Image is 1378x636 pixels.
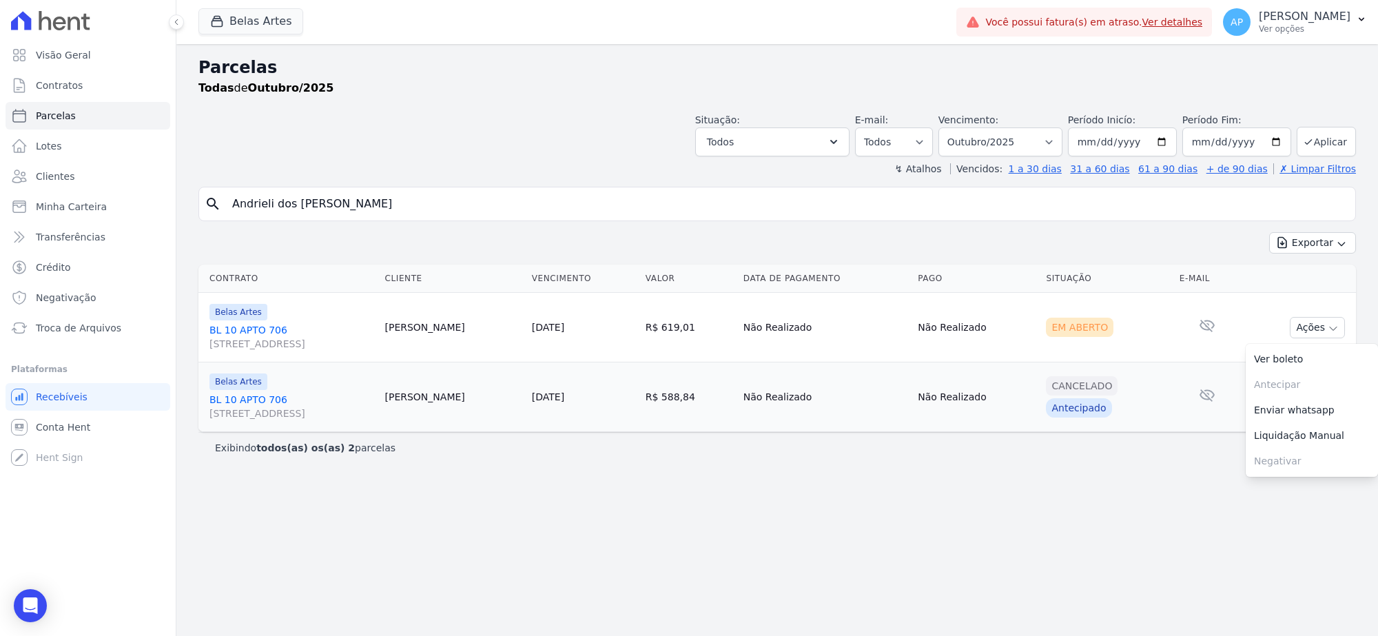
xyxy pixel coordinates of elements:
[205,196,221,212] i: search
[738,293,912,362] td: Não Realizado
[695,127,850,156] button: Todos
[1259,23,1350,34] p: Ver opções
[6,284,170,311] a: Negativação
[1269,232,1356,254] button: Exportar
[1174,265,1241,293] th: E-mail
[1040,265,1173,293] th: Situação
[1259,10,1350,23] p: [PERSON_NAME]
[1246,372,1378,398] span: Antecipar
[209,373,267,390] span: Belas Artes
[198,80,333,96] p: de
[36,109,76,123] span: Parcelas
[209,393,373,420] a: BL 10 APTO 706[STREET_ADDRESS]
[11,361,165,378] div: Plataformas
[1009,163,1062,174] a: 1 a 30 dias
[1142,17,1203,28] a: Ver detalhes
[36,170,74,183] span: Clientes
[6,223,170,251] a: Transferências
[198,8,303,34] button: Belas Artes
[1070,163,1129,174] a: 31 a 60 dias
[1046,398,1111,418] div: Antecipado
[198,81,234,94] strong: Todas
[1138,163,1197,174] a: 61 a 90 dias
[1246,347,1378,372] a: Ver boleto
[1068,114,1135,125] label: Período Inicío:
[1246,423,1378,449] a: Liquidação Manual
[6,413,170,441] a: Conta Hent
[1246,398,1378,423] a: Enviar whatsapp
[256,442,355,453] b: todos(as) os(as) 2
[738,362,912,432] td: Não Realizado
[1290,317,1345,338] button: Ações
[1182,113,1291,127] label: Período Fim:
[36,321,121,335] span: Troca de Arquivos
[14,589,47,622] div: Open Intercom Messenger
[894,163,941,174] label: ↯ Atalhos
[6,193,170,220] a: Minha Carteira
[36,48,91,62] span: Visão Geral
[1231,17,1243,27] span: AP
[1273,163,1356,174] a: ✗ Limpar Filtros
[6,254,170,281] a: Crédito
[912,265,1040,293] th: Pago
[738,265,912,293] th: Data de Pagamento
[707,134,734,150] span: Todos
[6,102,170,130] a: Parcelas
[248,81,334,94] strong: Outubro/2025
[938,114,998,125] label: Vencimento:
[950,163,1002,174] label: Vencidos:
[640,265,738,293] th: Valor
[224,190,1350,218] input: Buscar por nome do lote ou do cliente
[36,230,105,244] span: Transferências
[209,337,373,351] span: [STREET_ADDRESS]
[36,139,62,153] span: Lotes
[6,314,170,342] a: Troca de Arquivos
[6,383,170,411] a: Recebíveis
[640,293,738,362] td: R$ 619,01
[36,291,96,305] span: Negativação
[912,362,1040,432] td: Não Realizado
[532,322,564,333] a: [DATE]
[912,293,1040,362] td: Não Realizado
[198,265,379,293] th: Contrato
[36,390,88,404] span: Recebíveis
[6,163,170,190] a: Clientes
[36,420,90,434] span: Conta Hent
[1206,163,1268,174] a: + de 90 dias
[1297,127,1356,156] button: Aplicar
[695,114,740,125] label: Situação:
[198,55,1356,80] h2: Parcelas
[209,323,373,351] a: BL 10 APTO 706[STREET_ADDRESS]
[209,407,373,420] span: [STREET_ADDRESS]
[985,15,1202,30] span: Você possui fatura(s) em atraso.
[36,200,107,214] span: Minha Carteira
[855,114,889,125] label: E-mail:
[379,265,526,293] th: Cliente
[379,362,526,432] td: [PERSON_NAME]
[379,293,526,362] td: [PERSON_NAME]
[6,72,170,99] a: Contratos
[215,441,395,455] p: Exibindo parcelas
[1046,318,1113,337] div: Em Aberto
[526,265,640,293] th: Vencimento
[532,391,564,402] a: [DATE]
[6,132,170,160] a: Lotes
[1046,376,1118,396] div: Cancelado
[640,362,738,432] td: R$ 588,84
[6,41,170,69] a: Visão Geral
[36,79,83,92] span: Contratos
[209,304,267,320] span: Belas Artes
[36,260,71,274] span: Crédito
[1212,3,1378,41] button: AP [PERSON_NAME] Ver opções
